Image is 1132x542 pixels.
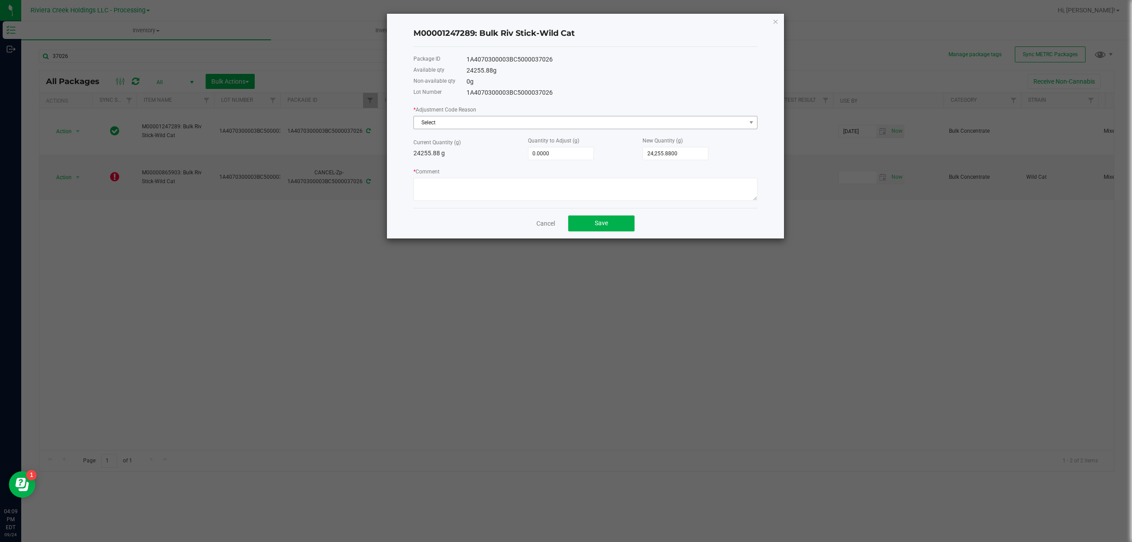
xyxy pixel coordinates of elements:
[595,219,608,227] span: Save
[643,147,708,160] input: 0
[528,137,579,145] label: Quantity to Adjust (g)
[413,168,440,176] label: Comment
[493,67,497,74] span: g
[414,116,746,129] span: Select
[413,149,528,158] p: 24255.88 g
[467,66,757,75] div: 24255.88
[413,28,757,39] h4: M00001247289: Bulk Riv Stick-Wild Cat
[642,137,683,145] label: New Quantity (g)
[413,88,442,96] label: Lot Number
[470,78,474,85] span: g
[568,215,635,231] button: Save
[26,470,37,480] iframe: Resource center unread badge
[528,147,593,160] input: 0
[413,55,440,63] label: Package ID
[467,88,757,97] div: 1A4070300003BC5000037026
[413,138,461,146] label: Current Quantity (g)
[9,471,35,498] iframe: Resource center
[413,66,444,74] label: Available qty
[413,77,455,85] label: Non-available qty
[467,55,757,64] div: 1A4070300003BC5000037026
[413,106,476,114] label: Adjustment Code Reason
[536,219,555,228] a: Cancel
[467,77,757,86] div: 0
